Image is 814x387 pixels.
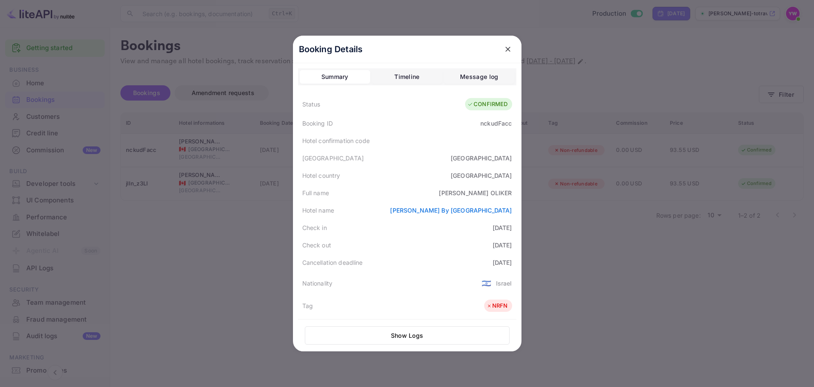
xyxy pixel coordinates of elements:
div: Check in [302,223,327,232]
div: Summary [321,72,348,82]
button: Show Logs [305,326,510,345]
div: Status [302,100,321,109]
div: Hotel country [302,171,340,180]
div: CONFIRMED [467,100,507,109]
div: NRFN [486,302,508,310]
div: Hotel confirmation code [302,136,370,145]
div: Hotel name [302,206,335,215]
div: Cancellation deadline [302,258,363,267]
div: Full name [302,188,329,197]
div: Timeline [394,72,419,82]
button: Summary [300,70,370,84]
span: United States [482,275,491,291]
button: Message log [444,70,514,84]
div: nckudFacc [480,119,512,128]
div: [GEOGRAPHIC_DATA] [451,171,512,180]
button: close [500,42,516,57]
div: [PERSON_NAME] OLIKER [439,188,512,197]
div: Message log [460,72,498,82]
div: Tag [302,301,313,310]
div: [DATE] [493,258,512,267]
a: [PERSON_NAME] By [GEOGRAPHIC_DATA] [390,207,512,214]
div: Check out [302,241,331,250]
div: Nationality [302,279,333,288]
div: [DATE] [493,223,512,232]
button: Timeline [372,70,442,84]
div: Israel [496,279,512,288]
div: [GEOGRAPHIC_DATA] [302,154,364,163]
p: Booking Details [299,43,363,56]
div: [GEOGRAPHIC_DATA] [451,154,512,163]
div: [DATE] [493,241,512,250]
div: Booking ID [302,119,333,128]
